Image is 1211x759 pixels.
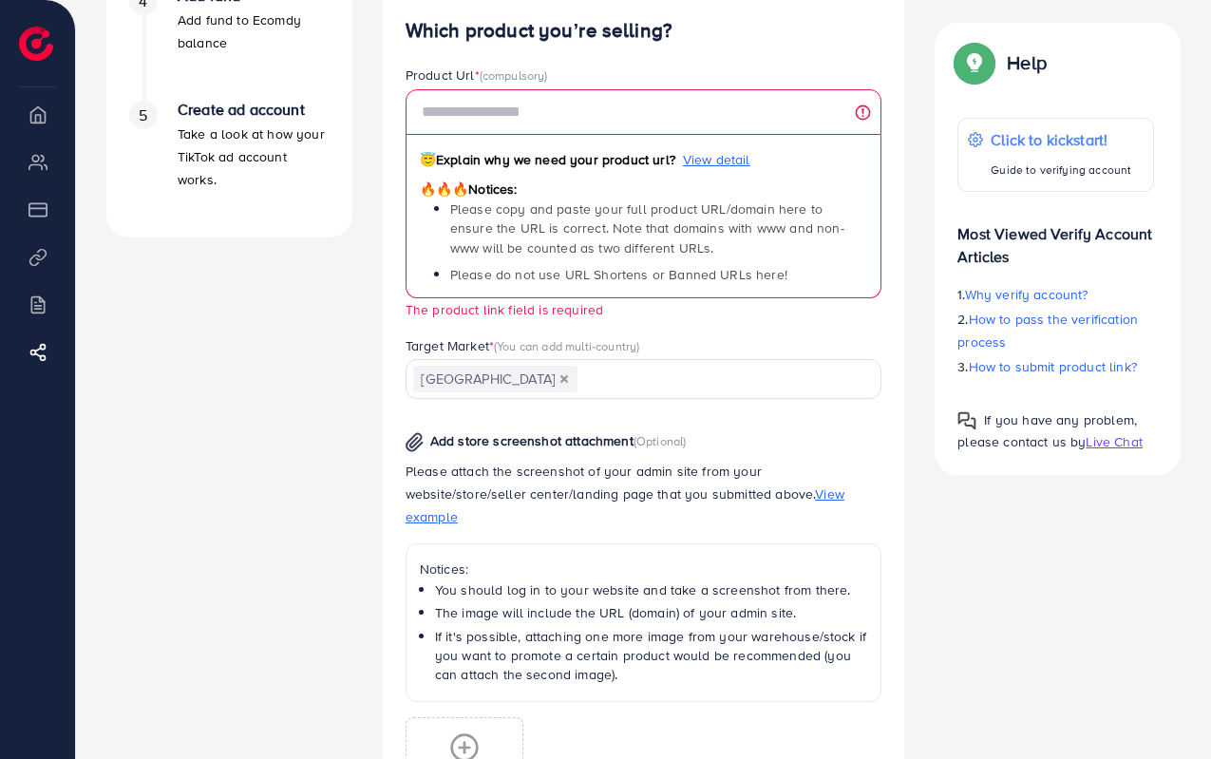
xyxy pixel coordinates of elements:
[420,150,436,169] span: 😇
[406,19,882,43] h4: Which product you’re selling?
[450,265,787,284] span: Please do not use URL Shortens or Banned URLs here!
[406,460,882,528] p: Please attach the screenshot of your admin site from your website/store/seller center/landing pag...
[435,603,868,622] li: The image will include the URL (domain) of your admin site.
[957,207,1154,268] p: Most Viewed Verify Account Articles
[1086,432,1142,451] span: Live Chat
[450,199,844,257] span: Please copy and paste your full product URL/domain here to ensure the URL is correct. Note that d...
[957,283,1154,306] p: 1.
[991,128,1131,151] p: Click to kickstart!
[1007,51,1047,74] p: Help
[420,180,468,199] span: 🔥🔥🔥
[965,285,1088,304] span: Why verify account?
[420,150,675,169] span: Explain why we need your product url?
[957,411,976,430] img: Popup guide
[435,580,868,599] li: You should log in to your website and take a screenshot from there.
[420,558,868,580] p: Notices:
[406,359,882,398] div: Search for option
[139,104,147,126] span: 5
[480,66,548,84] span: (compulsory)
[178,9,330,54] p: Add fund to Ecomdy balance
[420,180,518,199] span: Notices:
[406,66,548,85] label: Product Url
[494,337,639,354] span: (You can add multi-country)
[579,365,858,394] input: Search for option
[178,101,330,119] h4: Create ad account
[406,432,424,452] img: img
[1130,674,1197,745] iframe: Chat
[969,357,1137,376] span: How to submit product link?
[957,410,1137,451] span: If you have any problem, please contact us by
[106,101,352,215] li: Create ad account
[957,46,992,80] img: Popup guide
[430,431,634,450] span: Add store screenshot attachment
[406,484,844,526] span: View example
[957,310,1138,351] span: How to pass the verification process
[957,308,1154,353] p: 2.
[957,355,1154,378] p: 3.
[435,627,868,685] li: If it's possible, attaching one more image from your warehouse/stock if you want to promote a cer...
[991,159,1131,181] p: Guide to verifying account
[634,432,687,449] span: (Optional)
[406,336,640,355] label: Target Market
[559,374,569,384] button: Deselect Pakistan
[683,150,750,169] span: View detail
[178,123,330,191] p: Take a look at how your TikTok ad account works.
[19,27,53,61] img: logo
[413,366,577,392] span: [GEOGRAPHIC_DATA]
[406,300,603,318] small: The product link field is required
